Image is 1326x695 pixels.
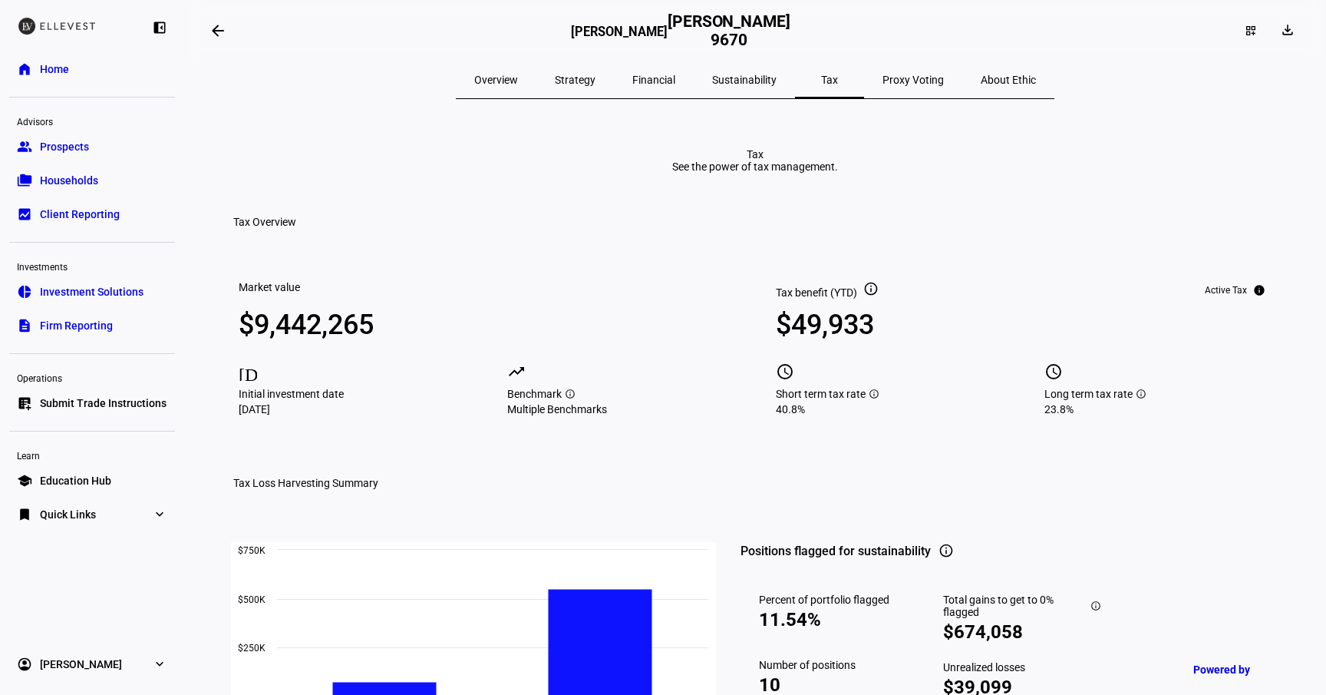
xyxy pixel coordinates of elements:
[9,199,175,230] a: bid_landscapeClient Reporting
[869,389,879,399] mat-icon: info
[17,507,32,522] eth-mat-symbol: bookmark
[1205,284,1247,296] div: Active Tax
[239,309,466,340] div: $9,442,265
[776,388,866,400] span: Short term tax rate
[40,507,96,522] span: Quick Links
[672,161,838,173] div: See the power of tax management.
[17,657,32,672] eth-mat-symbol: account_circle
[9,110,175,131] div: Advisors
[741,542,931,561] span: Positions flagged for sustainability
[1245,25,1257,37] mat-icon: dashboard_customize
[776,286,857,299] span: Tax benefit (YTD)
[672,148,838,161] div: Tax
[17,395,32,411] eth-mat-symbol: list_alt_add
[17,139,32,154] eth-mat-symbol: group
[776,362,794,381] mat-icon: schedule
[1044,388,1133,400] span: Long term tax rate
[40,318,113,333] span: Firm Reporting
[943,661,1025,673] span: Unrealized losses
[632,74,675,85] span: Financial
[152,507,167,522] eth-mat-symbol: expand_more
[9,165,175,196] a: folder_copyHouseholds
[555,74,595,85] span: Strategy
[238,643,266,654] text: $250K
[821,74,838,85] span: Tax
[882,74,944,85] span: Proxy Voting
[9,131,175,162] a: groupProspects
[40,395,167,411] span: Submit Trade Instructions
[152,20,167,35] eth-mat-symbol: left_panel_close
[233,477,378,489] h3: Tax Loss Harvesting Summary
[9,444,175,465] div: Learn
[17,473,32,488] eth-mat-symbol: school
[239,362,257,381] mat-icon: [DATE]
[40,61,69,77] span: Home
[943,621,1101,643] div: $674,058
[759,659,894,671] div: Number of positions
[40,284,143,300] span: Investment Solutions
[9,366,175,388] div: Operations
[776,309,1003,340] div: $49,933
[17,318,32,333] eth-mat-symbol: description
[759,594,889,606] span: Percent of portfolio flagged
[40,657,122,672] span: [PERSON_NAME]
[40,139,89,154] span: Prospects
[40,473,111,488] span: Education Hub
[152,657,167,672] eth-mat-symbol: expand_more
[1253,284,1265,296] mat-icon: info
[9,310,175,341] a: descriptionFirm Reporting
[507,362,526,381] mat-icon: trending_up
[9,255,175,276] div: Investments
[938,543,954,558] mat-icon: info
[17,207,32,222] eth-mat-symbol: bid_landscape
[1280,22,1295,38] mat-icon: download
[238,545,266,556] text: $750K
[17,173,32,188] eth-mat-symbol: folder_copy
[507,388,734,400] div: Benchmark
[9,54,175,84] a: homeHome
[474,74,518,85] span: Overview
[239,388,466,400] div: Initial investment date
[776,403,1003,415] div: 40.8%
[1186,655,1303,683] a: Powered by
[40,173,98,188] span: Households
[17,284,32,300] eth-mat-symbol: pie_chart
[40,207,120,222] span: Client Reporting
[565,389,576,399] mat-icon: info
[239,281,300,293] div: Market value
[1044,362,1063,381] mat-icon: schedule
[507,403,734,415] div: Multiple Benchmarks
[981,74,1036,85] span: About Ethic
[238,594,266,605] text: $500K
[1136,389,1146,399] mat-icon: info
[571,25,668,48] h3: [PERSON_NAME]
[239,403,466,415] div: [DATE]
[9,276,175,307] a: pie_chartInvestment Solutions
[712,74,777,85] span: Sustainability
[1090,601,1101,611] mat-icon: info
[1044,403,1272,415] div: 23.8%
[759,609,894,630] div: 11.54%
[943,594,1088,618] span: Total gains to get to 0% flagged
[233,216,296,228] h3: Tax Overview
[863,281,879,296] mat-icon: info
[221,148,1289,173] eth-report-page-title: Tax
[209,22,227,40] mat-icon: arrow_backwards
[17,61,32,77] eth-mat-symbol: home
[668,12,790,49] h2: [PERSON_NAME] 9670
